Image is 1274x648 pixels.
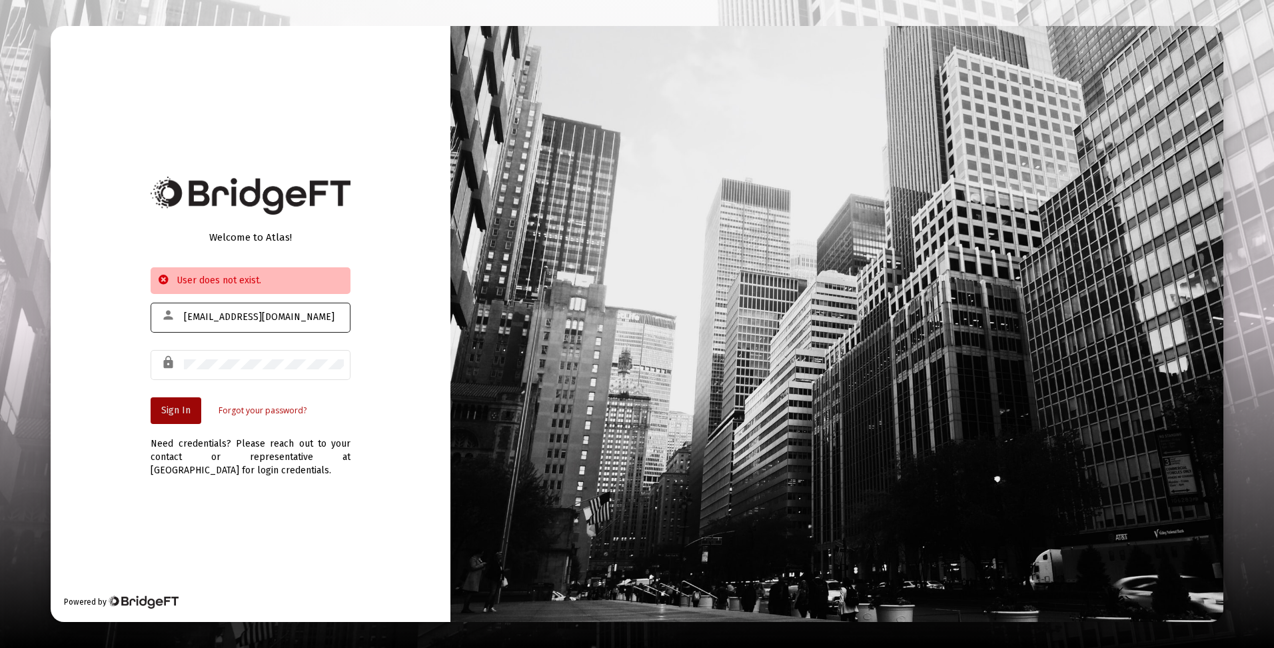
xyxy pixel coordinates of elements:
img: Bridge Financial Technology Logo [108,595,178,609]
input: Email or Username [184,312,344,323]
mat-icon: person [161,307,177,323]
div: Welcome to Atlas! [151,231,350,244]
div: User does not exist. [151,267,350,294]
div: Need credentials? Please reach out to your contact or representative at [GEOGRAPHIC_DATA] for log... [151,424,350,477]
a: Forgot your password? [219,404,307,417]
div: Powered by [64,595,178,609]
button: Sign In [151,397,201,424]
img: Bridge Financial Technology Logo [151,177,350,215]
mat-icon: lock [161,355,177,371]
span: Sign In [161,405,191,416]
